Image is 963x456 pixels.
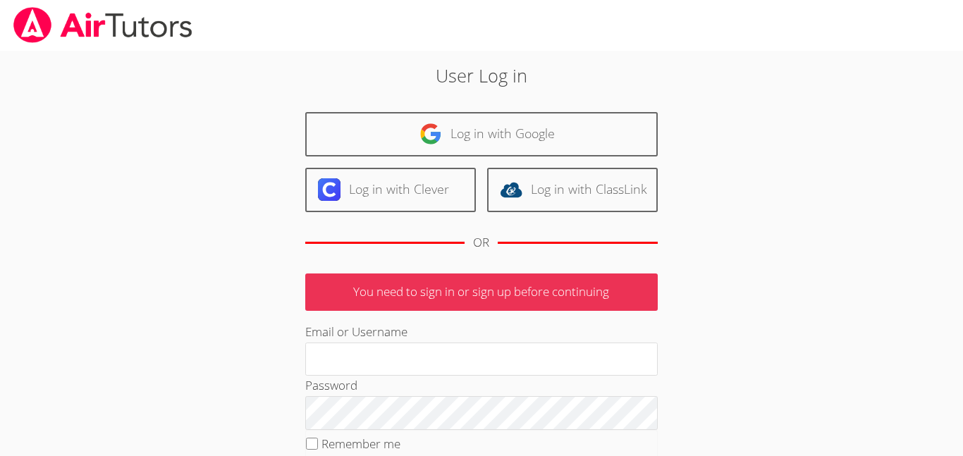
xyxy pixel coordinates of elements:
img: google-logo-50288ca7cdecda66e5e0955fdab243c47b7ad437acaf1139b6f446037453330a.svg [419,123,442,145]
label: Email or Username [305,323,407,340]
h2: User Log in [221,62,742,89]
p: You need to sign in or sign up before continuing [305,273,658,311]
a: Log in with Google [305,112,658,156]
label: Remember me [321,436,400,452]
a: Log in with Clever [305,168,476,212]
label: Password [305,377,357,393]
div: OR [473,233,489,253]
img: clever-logo-6eab21bc6e7a338710f1a6ff85c0baf02591cd810cc4098c63d3a4b26e2feb20.svg [318,178,341,201]
a: Log in with ClassLink [487,168,658,212]
img: airtutors_banner-c4298cdbf04f3fff15de1276eac7730deb9818008684d7c2e4769d2f7ddbe033.png [12,7,194,43]
img: classlink-logo-d6bb404cc1216ec64c9a2012d9dc4662098be43eaf13dc465df04b49fa7ab582.svg [500,178,522,201]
